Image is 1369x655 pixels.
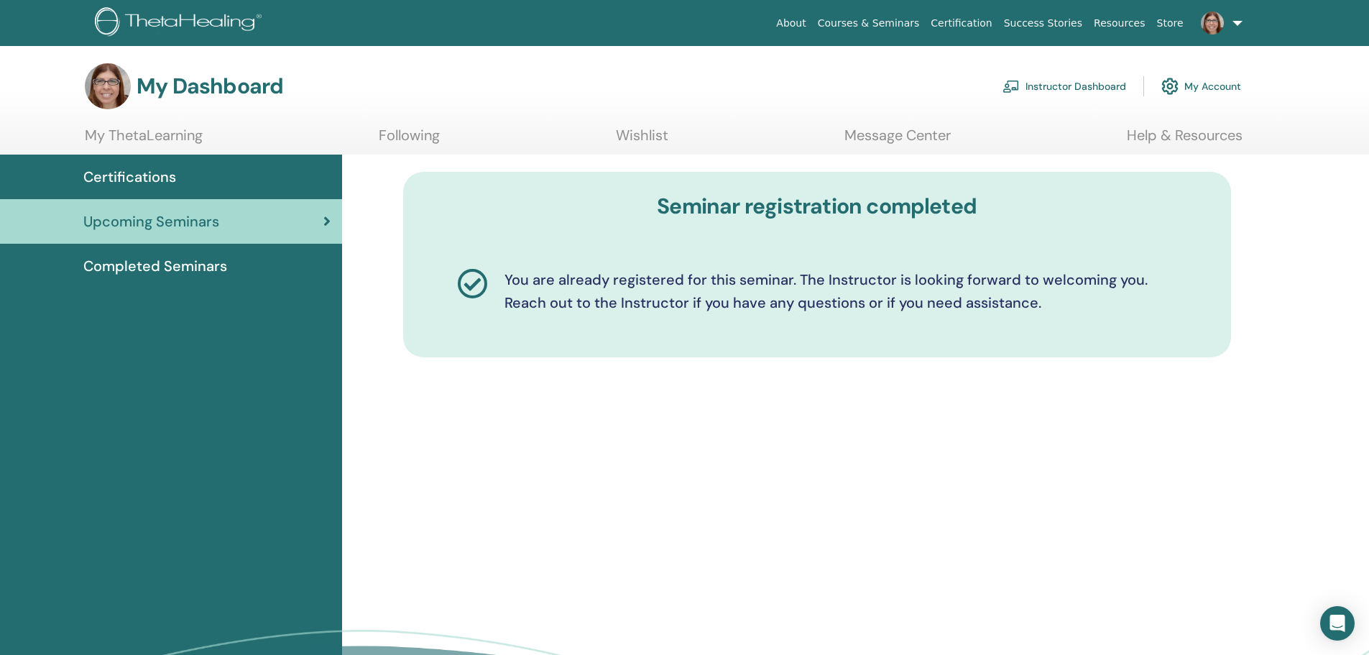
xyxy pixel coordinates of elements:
[83,211,219,232] span: Upcoming Seminars
[1088,10,1151,37] a: Resources
[770,10,811,37] a: About
[1002,80,1020,93] img: chalkboard-teacher.svg
[1127,127,1243,155] a: Help & Resources
[83,166,176,188] span: Certifications
[616,127,668,155] a: Wishlist
[85,127,203,155] a: My ThetaLearning
[83,255,227,277] span: Completed Seminars
[844,127,951,155] a: Message Center
[925,10,997,37] a: Certification
[504,268,1176,314] p: You are already registered for this seminar. The Instructor is looking forward to welcoming you. ...
[998,10,1088,37] a: Success Stories
[137,73,283,99] h3: My Dashboard
[425,193,1209,219] h3: Seminar registration completed
[1320,606,1355,641] div: Open Intercom Messenger
[1161,74,1179,99] img: cog.svg
[379,127,440,155] a: Following
[1151,10,1189,37] a: Store
[1161,70,1241,102] a: My Account
[1201,12,1224,35] img: default.jpg
[95,7,267,40] img: logo.png
[1002,70,1126,102] a: Instructor Dashboard
[85,63,131,109] img: default.jpg
[812,10,926,37] a: Courses & Seminars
